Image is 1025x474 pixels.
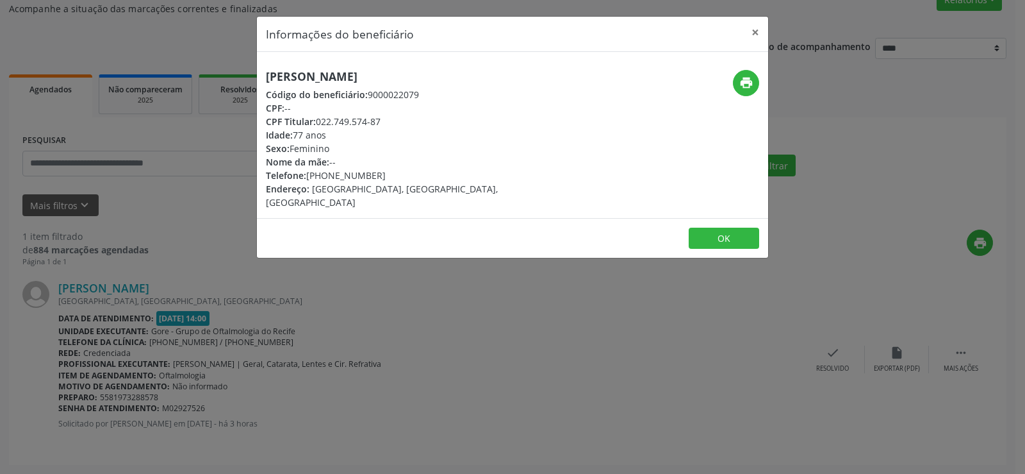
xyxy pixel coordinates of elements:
[266,102,284,114] span: CPF:
[266,169,306,182] span: Telefone:
[266,115,589,128] div: 022.749.574-87
[266,70,589,83] h5: [PERSON_NAME]
[266,183,498,208] span: [GEOGRAPHIC_DATA], [GEOGRAPHIC_DATA], [GEOGRAPHIC_DATA]
[266,169,589,182] div: [PHONE_NUMBER]
[266,183,309,195] span: Endereço:
[266,115,316,128] span: CPF Titular:
[266,101,589,115] div: --
[266,156,329,168] span: Nome da mãe:
[266,88,589,101] div: 9000022079
[689,228,759,250] button: OK
[266,142,589,155] div: Feminino
[266,129,293,141] span: Idade:
[266,128,589,142] div: 77 anos
[266,89,368,101] span: Código do beneficiário:
[266,26,414,42] h5: Informações do beneficiário
[266,155,589,169] div: --
[733,70,759,96] button: print
[742,17,768,48] button: Close
[266,142,290,155] span: Sexo:
[739,76,753,90] i: print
